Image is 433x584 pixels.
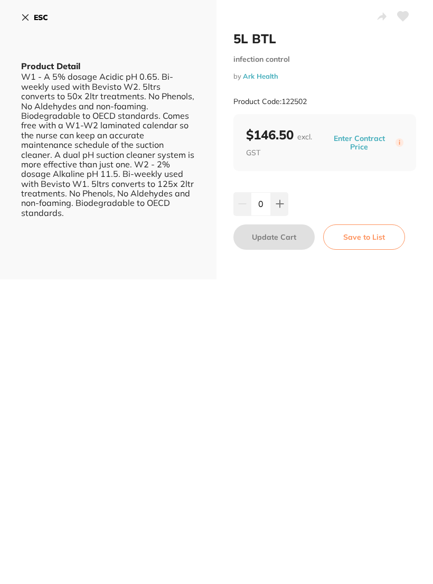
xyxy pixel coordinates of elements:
[246,127,323,158] b: $146.50
[323,224,405,250] button: Save to List
[233,224,315,250] button: Update Cart
[243,72,278,80] a: Ark Health
[233,97,307,106] small: Product Code: 122502
[34,13,48,22] b: ESC
[396,138,403,147] label: i
[21,8,48,26] button: ESC
[21,61,80,71] b: Product Detail
[233,72,416,80] small: by
[323,134,396,153] button: Enter Contract Price
[21,72,195,218] div: W1 - A 5% dosage Acidic pH 0.65. Bi-weekly used with Bevisto W2. 5ltrs converts to 50x 2ltr treat...
[233,31,416,46] h2: 5L BTL
[233,55,416,64] small: infection control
